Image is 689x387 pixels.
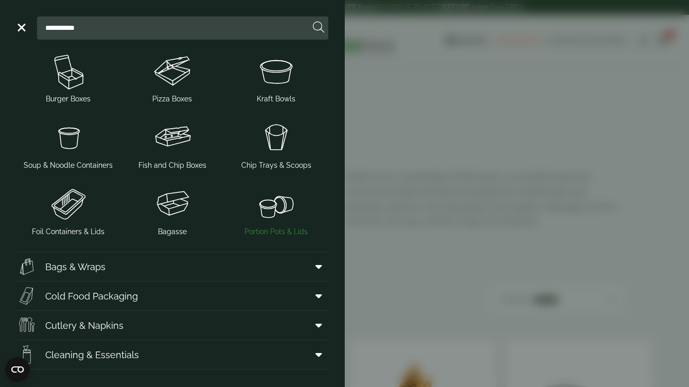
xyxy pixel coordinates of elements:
button: Open CMP widget [5,357,30,382]
img: Foil_container.svg [21,183,116,224]
a: Kraft Bowls [228,48,324,107]
span: Cutlery & Napkins [45,319,123,332]
span: Bags & Wraps [45,260,105,274]
span: Burger Boxes [46,94,91,104]
img: Chip_tray.svg [228,117,324,158]
a: Bags & Wraps [16,252,328,281]
span: Chip Trays & Scoops [241,160,311,171]
a: Soup & Noodle Containers [21,115,116,173]
span: Bagasse [158,226,187,237]
img: Cutlery.svg [16,315,37,336]
span: Cold Food Packaging [45,289,138,303]
a: Cold Food Packaging [16,282,328,310]
img: SoupNoodle_container.svg [21,117,116,158]
a: Pizza Boxes [125,48,220,107]
img: Paper_carriers.svg [16,256,37,277]
span: Kraft Bowls [257,94,295,104]
img: Pizza_boxes.svg [125,50,220,92]
a: Fish and Chip Boxes [125,115,220,173]
a: Cutlery & Napkins [16,311,328,340]
img: SoupNsalad_bowls.svg [228,50,324,92]
a: Burger Boxes [21,48,116,107]
img: FishNchip_box.svg [125,117,220,158]
span: Portion Pots & Lids [244,226,308,237]
img: Burger_box.svg [21,50,116,92]
span: Cleaning & Essentials [45,348,139,362]
img: PortionPots.svg [228,183,324,224]
img: open-wipe.svg [16,344,37,365]
span: Foil Containers & Lids [32,226,104,237]
a: Chip Trays & Scoops [228,115,324,173]
img: Sandwich_box.svg [16,286,37,306]
a: Bagasse [125,181,220,239]
a: Portion Pots & Lids [228,181,324,239]
span: Pizza Boxes [152,94,192,104]
a: Foil Containers & Lids [21,181,116,239]
span: Fish and Chip Boxes [138,160,206,171]
img: Clamshell_box.svg [125,183,220,224]
span: Soup & Noodle Containers [24,160,113,171]
a: Cleaning & Essentials [16,340,328,369]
